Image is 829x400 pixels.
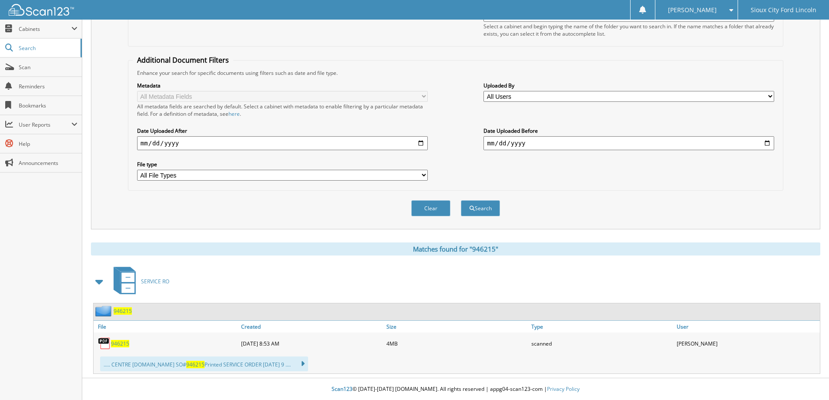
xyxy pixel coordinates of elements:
span: [PERSON_NAME] [668,7,717,13]
span: Bookmarks [19,102,77,109]
iframe: Chat Widget [785,358,829,400]
img: scan123-logo-white.svg [9,4,74,16]
a: User [675,321,820,333]
span: SERVICE RO [141,278,169,285]
div: Matches found for "946215" [91,242,820,255]
a: here [228,110,240,118]
span: Help [19,140,77,148]
div: [PERSON_NAME] [675,335,820,352]
span: 946215 [186,361,205,368]
a: File [94,321,239,333]
span: User Reports [19,121,71,128]
a: 946215 [111,340,129,347]
button: Search [461,200,500,216]
span: Announcements [19,159,77,167]
span: Cabinets [19,25,71,33]
span: Scan123 [332,385,352,393]
a: Type [529,321,675,333]
img: PDF.png [98,337,111,350]
div: 4MB [384,335,530,352]
label: File type [137,161,428,168]
span: Sioux City Ford Lincoln [751,7,816,13]
label: Date Uploaded Before [483,127,774,134]
button: Clear [411,200,450,216]
label: Metadata [137,82,428,89]
img: folder2.png [95,306,114,316]
a: Privacy Policy [547,385,580,393]
div: All metadata fields are searched by default. Select a cabinet with metadata to enable filtering b... [137,103,428,118]
div: [DATE] 8:53 AM [239,335,384,352]
legend: Additional Document Filters [133,55,233,65]
div: Enhance your search for specific documents using filters such as date and file type. [133,69,779,77]
input: start [137,136,428,150]
a: SERVICE RO [108,264,169,299]
input: end [483,136,774,150]
a: Size [384,321,530,333]
div: Select a cabinet and begin typing the name of the folder you want to search in. If the name match... [483,23,774,37]
a: 946215 [114,307,132,315]
label: Date Uploaded After [137,127,428,134]
span: Search [19,44,76,52]
div: scanned [529,335,675,352]
div: © [DATE]-[DATE] [DOMAIN_NAME]. All rights reserved | appg04-scan123-com | [82,379,829,400]
a: Created [239,321,384,333]
span: Reminders [19,83,77,90]
label: Uploaded By [483,82,774,89]
div: ..... CENTRE [DOMAIN_NAME] SO# Printed SERVICE ORDER [DATE] 9 .... [100,356,308,371]
span: Scan [19,64,77,71]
